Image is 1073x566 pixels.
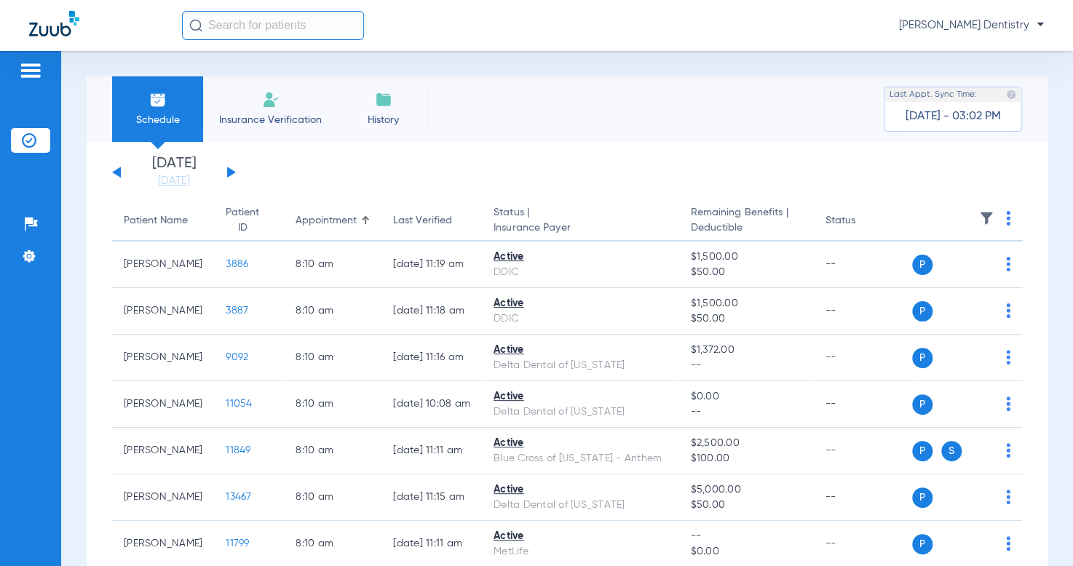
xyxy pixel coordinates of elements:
[112,335,214,381] td: [PERSON_NAME]
[912,348,933,368] span: P
[690,296,801,311] span: $1,500.00
[814,474,912,521] td: --
[899,18,1044,33] span: [PERSON_NAME] Dentistry
[214,113,327,127] span: Insurance Verification
[226,259,248,269] span: 3886
[182,11,364,40] input: Search for patients
[494,343,667,358] div: Active
[814,242,912,288] td: --
[112,381,214,428] td: [PERSON_NAME]
[123,113,192,127] span: Schedule
[284,242,381,288] td: 8:10 AM
[1000,496,1073,566] iframe: Chat Widget
[912,301,933,322] span: P
[690,311,801,327] span: $50.00
[112,242,214,288] td: [PERSON_NAME]
[130,156,218,188] li: [DATE]
[393,213,470,228] div: Last Verified
[1006,396,1010,411] img: group-dot-blue.svg
[1006,89,1016,100] img: last sync help info
[814,335,912,381] td: --
[482,201,678,242] th: Status |
[381,335,482,381] td: [DATE] 11:16 AM
[124,213,188,228] div: Patient Name
[1006,303,1010,318] img: group-dot-blue.svg
[296,213,370,228] div: Appointment
[494,250,667,265] div: Active
[494,529,667,544] div: Active
[494,296,667,311] div: Active
[678,201,813,242] th: Remaining Benefits |
[124,213,202,228] div: Patient Name
[284,381,381,428] td: 8:10 AM
[1006,443,1010,458] img: group-dot-blue.svg
[890,87,977,102] span: Last Appt. Sync Time:
[226,205,259,236] div: Patient ID
[29,11,79,36] img: Zuub Logo
[690,529,801,544] span: --
[494,311,667,327] div: DDIC
[690,389,801,404] span: $0.00
[381,474,482,521] td: [DATE] 11:15 AM
[130,174,218,188] a: [DATE]
[494,451,667,466] div: Blue Cross of [US_STATE] - Anthem
[226,205,272,236] div: Patient ID
[381,381,482,428] td: [DATE] 10:08 AM
[690,220,801,236] span: Deductible
[284,335,381,381] td: 8:10 AM
[381,428,482,474] td: [DATE] 11:11 AM
[690,498,801,513] span: $50.00
[690,404,801,420] span: --
[262,91,280,108] img: Manual Insurance Verification
[912,255,933,275] span: P
[226,492,251,502] span: 13467
[690,544,801,559] span: $0.00
[226,352,248,362] span: 9092
[690,250,801,265] span: $1,500.00
[381,242,482,288] td: [DATE] 11:19 AM
[112,288,214,335] td: [PERSON_NAME]
[912,487,933,508] span: P
[906,109,1001,124] span: [DATE] - 03:02 PM
[494,436,667,451] div: Active
[1006,350,1010,364] img: group-dot-blue.svg
[979,211,994,226] img: filter.svg
[912,534,933,554] span: P
[814,288,912,335] td: --
[112,474,214,521] td: [PERSON_NAME]
[690,482,801,498] span: $5,000.00
[112,428,214,474] td: [PERSON_NAME]
[494,358,667,373] div: Delta Dental of [US_STATE]
[226,538,249,549] span: 11799
[284,474,381,521] td: 8:10 AM
[375,91,392,108] img: History
[690,358,801,373] span: --
[393,213,452,228] div: Last Verified
[494,265,667,280] div: DDIC
[941,441,962,461] span: S
[189,19,202,32] img: Search Icon
[690,343,801,358] span: $1,372.00
[494,544,667,559] div: MetLife
[284,428,381,474] td: 8:10 AM
[494,220,667,236] span: Insurance Payer
[912,394,933,415] span: P
[494,389,667,404] div: Active
[814,381,912,428] td: --
[381,288,482,335] td: [DATE] 11:18 AM
[349,113,418,127] span: History
[1006,211,1010,226] img: group-dot-blue.svg
[226,399,252,409] span: 11054
[494,498,667,513] div: Delta Dental of [US_STATE]
[1006,257,1010,271] img: group-dot-blue.svg
[226,306,248,316] span: 3887
[690,436,801,451] span: $2,500.00
[814,201,912,242] th: Status
[690,265,801,280] span: $50.00
[149,91,167,108] img: Schedule
[814,428,912,474] td: --
[226,445,250,455] span: 11849
[912,441,933,461] span: P
[494,482,667,498] div: Active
